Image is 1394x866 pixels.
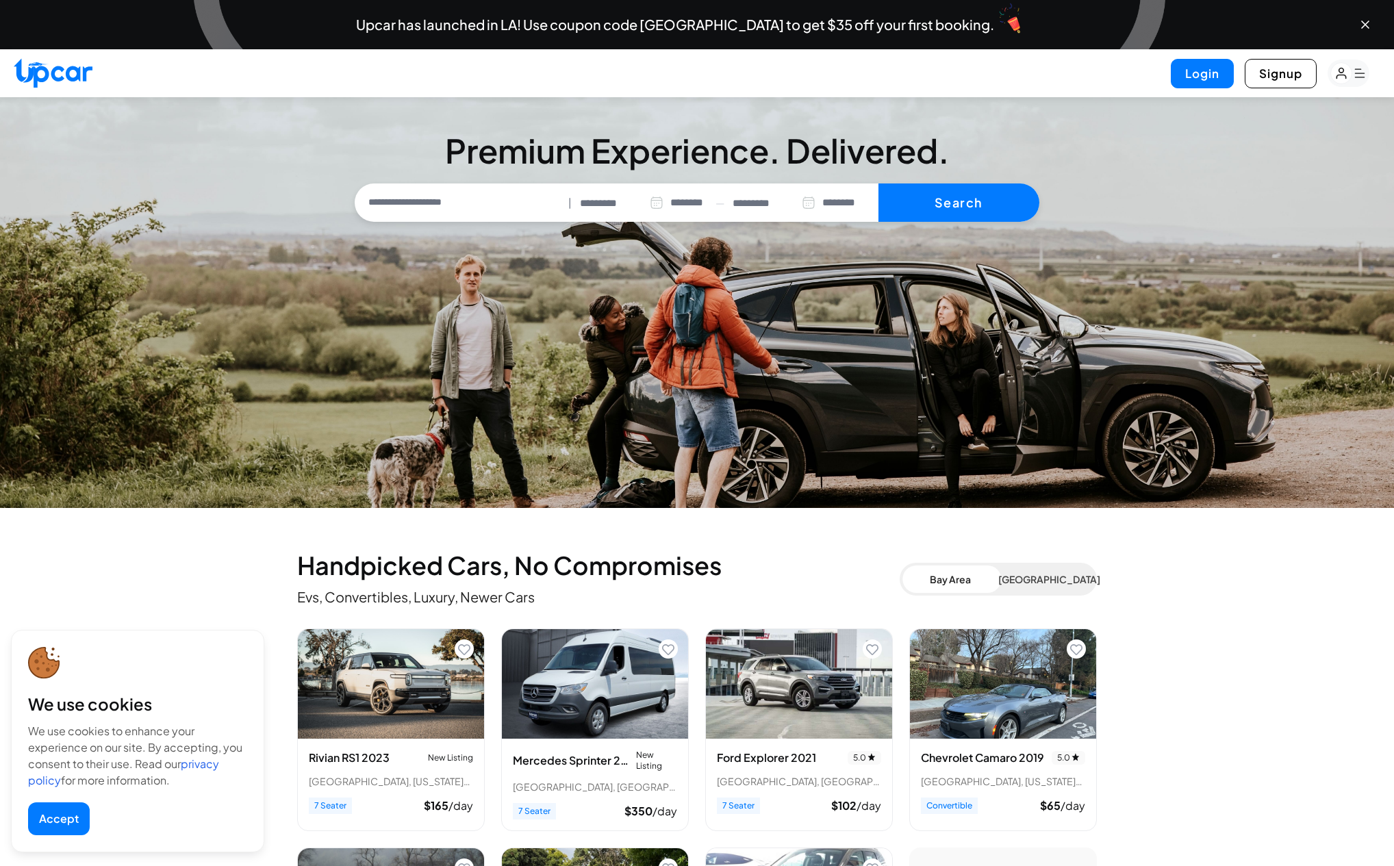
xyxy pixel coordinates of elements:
[1067,639,1086,659] button: Add to favorites
[652,804,677,818] span: /day
[659,639,678,659] button: Add to favorites
[867,753,876,761] img: star
[705,628,893,831] div: View details for Ford Explorer 2021
[902,565,998,593] button: Bay Area
[715,195,724,211] span: —
[297,628,485,831] div: View details for Rivian RS1 2023
[863,639,882,659] button: Add to favorites
[706,629,892,739] img: Ford Explorer 2021
[878,183,1039,222] button: Search
[309,798,352,814] span: 7 Seater
[857,798,881,813] span: /day
[513,752,631,769] h3: Mercedes Sprinter 2025
[636,750,677,772] span: New Listing
[297,552,900,579] h2: Handpicked Cars, No Compromises
[1040,798,1061,813] span: $ 65
[717,750,816,766] h3: Ford Explorer 2021
[1072,753,1080,761] img: star
[513,803,556,819] span: 7 Seater
[910,629,1096,739] img: Chevrolet Camaro 2019
[921,798,978,814] span: Convertible
[355,134,1039,167] h3: Premium Experience. Delivered.
[298,629,484,739] img: Rivian RS1 2023
[309,774,473,788] div: [GEOGRAPHIC_DATA], [US_STATE] • 2 trips
[998,565,1094,593] button: [GEOGRAPHIC_DATA]
[502,629,688,739] img: Mercedes Sprinter 2025
[424,798,448,813] span: $ 165
[448,798,473,813] span: /day
[568,195,572,211] span: |
[1171,59,1234,88] button: Login
[921,774,1085,788] div: [GEOGRAPHIC_DATA], [US_STATE] • 2 trips
[428,752,473,763] span: New Listing
[28,647,60,679] img: cookie-icon.svg
[1061,798,1085,813] span: /day
[28,723,247,789] div: We use cookies to enhance your experience on our site. By accepting, you consent to their use. Re...
[28,693,247,715] div: We use cookies
[356,18,994,31] span: Upcar has launched in LA! Use coupon code [GEOGRAPHIC_DATA] to get $35 off your first booking.
[513,780,677,793] div: [GEOGRAPHIC_DATA], [GEOGRAPHIC_DATA]
[831,798,857,813] span: $ 102
[455,639,474,659] button: Add to favorites
[624,804,652,818] span: $ 350
[1052,751,1085,765] div: 5.0
[717,798,760,814] span: 7 Seater
[501,628,689,831] div: View details for Mercedes Sprinter 2025
[848,751,881,765] div: 5.0
[14,58,92,88] img: Upcar Logo
[717,774,881,788] div: [GEOGRAPHIC_DATA], [GEOGRAPHIC_DATA] • 2 trips
[28,802,90,835] button: Accept
[921,750,1044,766] h3: Chevrolet Camaro 2019
[309,750,390,766] h3: Rivian RS1 2023
[909,628,1097,831] div: View details for Chevrolet Camaro 2019
[1358,18,1372,31] button: Close banner
[1245,59,1317,88] button: Signup
[297,587,900,607] p: Evs, Convertibles, Luxury, Newer Cars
